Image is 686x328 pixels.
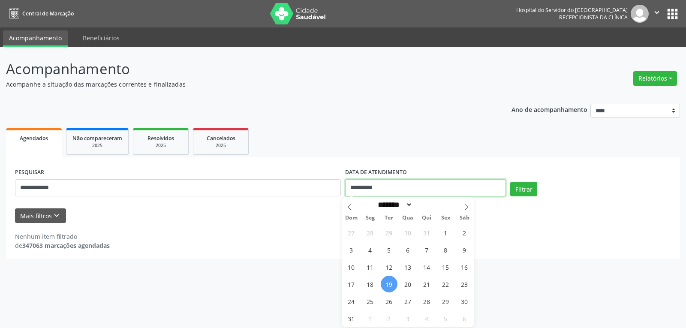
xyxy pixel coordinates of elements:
span: Julho 30, 2025 [400,224,416,241]
span: Setembro 3, 2025 [400,310,416,327]
span: Setembro 1, 2025 [362,310,379,327]
span: Agosto 8, 2025 [437,241,454,258]
span: Sex [436,215,455,221]
span: Agosto 5, 2025 [381,241,397,258]
span: Julho 28, 2025 [362,224,379,241]
span: Qua [398,215,417,221]
strong: 347063 marcações agendadas [22,241,110,250]
a: Acompanhamento [3,30,68,47]
p: Ano de acompanhamento [511,104,587,114]
button: Relatórios [633,71,677,86]
button:  [649,5,665,23]
span: Agosto 19, 2025 [381,276,397,292]
span: Agosto 9, 2025 [456,241,473,258]
span: Agosto 16, 2025 [456,259,473,275]
span: Agosto 11, 2025 [362,259,379,275]
span: Agosto 25, 2025 [362,293,379,310]
span: Agosto 30, 2025 [456,293,473,310]
span: Agosto 10, 2025 [343,259,360,275]
div: 2025 [199,142,242,149]
span: Agosto 22, 2025 [437,276,454,292]
span: Agosto 2, 2025 [456,224,473,241]
i:  [652,8,662,17]
button: Mais filtroskeyboard_arrow_down [15,208,66,223]
span: Recepcionista da clínica [559,14,628,21]
span: Qui [417,215,436,221]
a: Central de Marcação [6,6,74,21]
span: Setembro 2, 2025 [381,310,397,327]
label: DATA DE ATENDIMENTO [345,166,407,179]
span: Setembro 4, 2025 [418,310,435,327]
span: Não compareceram [72,135,122,142]
input: Year [412,200,441,209]
span: Agosto 29, 2025 [437,293,454,310]
button: Filtrar [510,182,537,196]
span: Agosto 20, 2025 [400,276,416,292]
p: Acompanhamento [6,58,478,80]
img: img [631,5,649,23]
span: Agosto 24, 2025 [343,293,360,310]
label: PESQUISAR [15,166,44,179]
span: Agosto 12, 2025 [381,259,397,275]
span: Cancelados [207,135,235,142]
div: 2025 [72,142,122,149]
span: Ter [379,215,398,221]
div: de [15,241,110,250]
i: keyboard_arrow_down [52,211,61,220]
span: Julho 29, 2025 [381,224,397,241]
span: Setembro 5, 2025 [437,310,454,327]
div: 2025 [139,142,182,149]
span: Agosto 13, 2025 [400,259,416,275]
span: Agosto 23, 2025 [456,276,473,292]
p: Acompanhe a situação das marcações correntes e finalizadas [6,80,478,89]
span: Central de Marcação [22,10,74,17]
span: Agosto 21, 2025 [418,276,435,292]
span: Agosto 14, 2025 [418,259,435,275]
span: Setembro 6, 2025 [456,310,473,327]
span: Julho 27, 2025 [343,224,360,241]
button: apps [665,6,680,21]
span: Dom [342,215,361,221]
span: Seg [361,215,379,221]
span: Agosto 17, 2025 [343,276,360,292]
span: Agosto 26, 2025 [381,293,397,310]
span: Agosto 15, 2025 [437,259,454,275]
span: Agosto 28, 2025 [418,293,435,310]
span: Agosto 18, 2025 [362,276,379,292]
div: Nenhum item filtrado [15,232,110,241]
span: Sáb [455,215,474,221]
span: Agosto 4, 2025 [362,241,379,258]
span: Agosto 7, 2025 [418,241,435,258]
span: Agendados [20,135,48,142]
span: Agosto 6, 2025 [400,241,416,258]
span: Agosto 1, 2025 [437,224,454,241]
span: Resolvidos [147,135,174,142]
select: Month [375,200,413,209]
span: Agosto 31, 2025 [343,310,360,327]
span: Agosto 27, 2025 [400,293,416,310]
span: Agosto 3, 2025 [343,241,360,258]
span: Julho 31, 2025 [418,224,435,241]
a: Beneficiários [77,30,126,45]
div: Hospital do Servidor do [GEOGRAPHIC_DATA] [516,6,628,14]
